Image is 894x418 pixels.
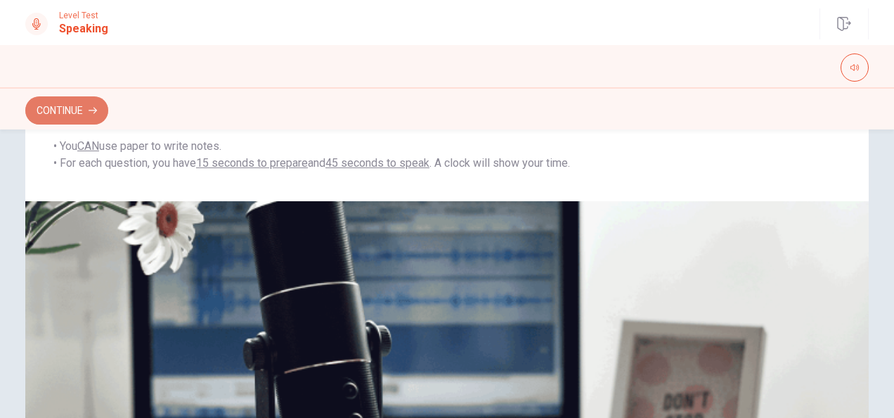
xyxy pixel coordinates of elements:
[196,156,308,170] u: 15 seconds to prepare
[59,20,108,37] h1: Speaking
[25,96,108,125] button: Continue
[59,11,108,20] span: Level Test
[77,139,99,153] u: CAN
[325,156,429,170] u: 45 seconds to speak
